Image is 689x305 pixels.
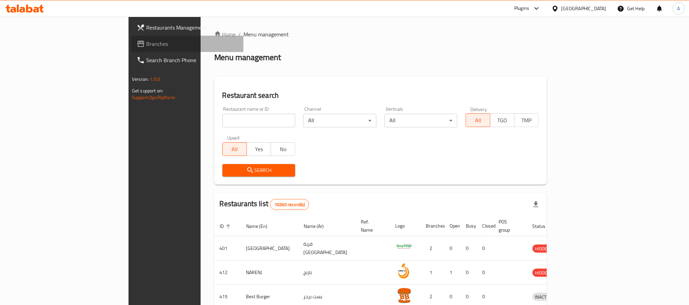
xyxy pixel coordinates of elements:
[222,164,296,177] button: Search
[222,114,296,127] input: Search for restaurant name or ID..
[222,90,539,101] h2: Restaurant search
[298,236,356,261] td: قرية [GEOGRAPHIC_DATA]
[421,236,444,261] td: 2
[146,40,238,48] span: Branches
[298,261,356,285] td: نارنج
[469,115,487,125] span: All
[461,216,477,236] th: Busy
[444,216,461,236] th: Open
[533,269,553,277] span: HIDDEN
[146,56,238,64] span: Search Branch Phone
[131,36,243,52] a: Branches
[132,86,163,95] span: Get support on:
[274,144,292,154] span: No
[132,93,175,102] a: Support.OpsPlatform
[241,261,298,285] td: NARENJ
[225,144,244,154] span: All
[228,166,290,175] span: Search
[270,201,309,208] span: 10260 record(s)
[396,263,413,280] img: NARENJ
[220,222,233,230] span: ID
[461,261,477,285] td: 0
[514,4,529,13] div: Plugins
[246,222,276,230] span: Name (En)
[244,30,289,38] span: Menu management
[470,107,487,111] label: Delivery
[499,218,519,234] span: POS group
[528,196,544,213] div: Export file
[461,236,477,261] td: 0
[146,23,238,32] span: Restaurants Management
[517,115,536,125] span: TMP
[150,75,160,84] span: 1.0.0
[493,115,512,125] span: TGO
[533,293,556,301] span: INACTIVE
[247,142,271,156] button: Yes
[304,222,333,230] span: Name (Ar)
[444,261,461,285] td: 1
[222,142,247,156] button: All
[385,114,458,127] div: All
[361,218,382,234] span: Ref. Name
[220,199,309,210] h2: Restaurants list
[390,216,421,236] th: Logo
[677,5,680,12] span: A
[396,238,413,255] img: Spicy Village
[214,52,281,63] h2: Menu management
[514,113,539,127] button: TMP
[533,222,555,230] span: Status
[477,216,493,236] th: Closed
[421,216,444,236] th: Branches
[421,261,444,285] td: 1
[214,30,547,38] nav: breadcrumb
[561,5,606,12] div: [GEOGRAPHIC_DATA]
[490,113,515,127] button: TGO
[477,261,493,285] td: 0
[396,287,413,304] img: Best Burger
[533,245,553,253] span: HIDDEN
[270,199,309,210] div: Total records count
[250,144,268,154] span: Yes
[477,236,493,261] td: 0
[131,52,243,68] a: Search Branch Phone
[444,236,461,261] td: 0
[227,136,240,140] label: Upsell
[241,236,298,261] td: [GEOGRAPHIC_DATA]
[131,19,243,36] a: Restaurants Management
[271,142,295,156] button: No
[132,75,149,84] span: Version:
[303,114,376,127] div: All
[466,113,490,127] button: All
